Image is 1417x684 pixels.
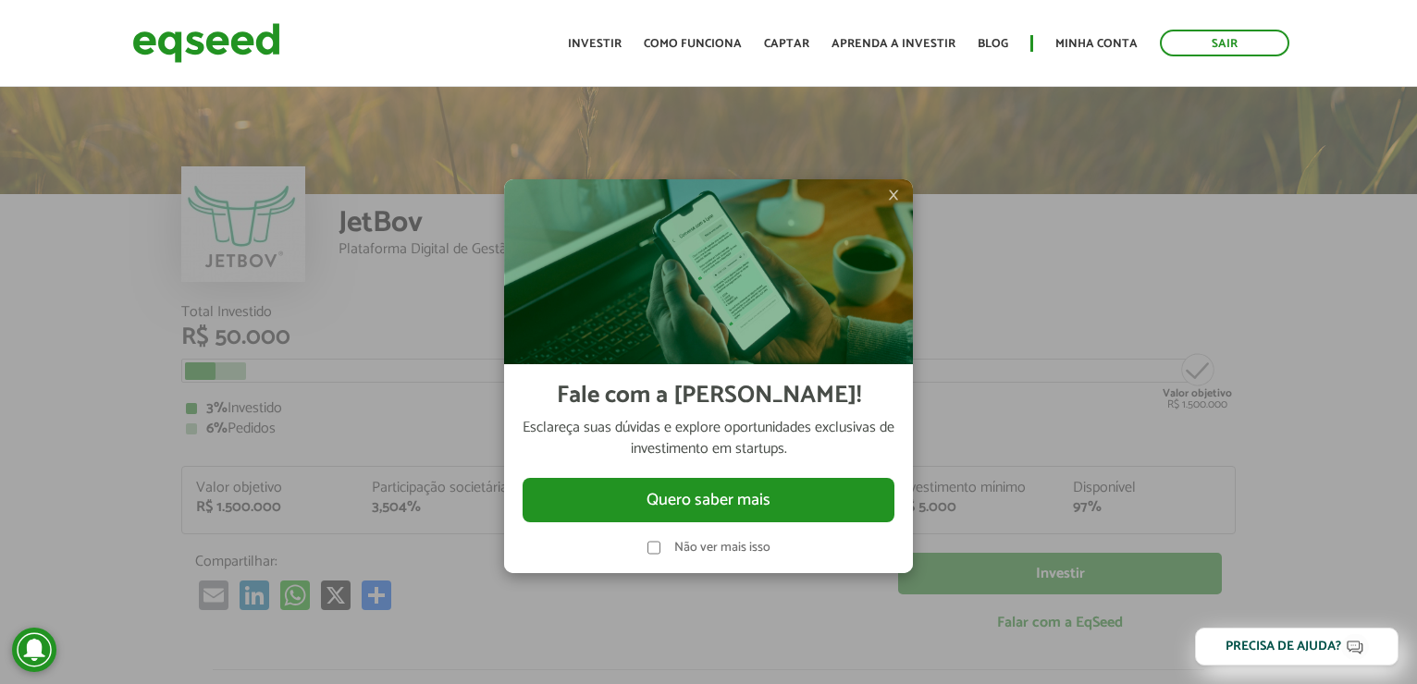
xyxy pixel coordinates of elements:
[978,38,1008,50] a: Blog
[888,184,899,206] span: ×
[132,18,280,67] img: EqSeed
[523,418,894,459] p: Esclareça suas dúvidas e explore oportunidades exclusivas de investimento em startups.
[568,38,622,50] a: Investir
[1055,38,1138,50] a: Minha conta
[764,38,809,50] a: Captar
[832,38,955,50] a: Aprenda a investir
[523,478,894,522] button: Quero saber mais
[674,542,770,555] label: Não ver mais isso
[557,383,861,409] h2: Fale com a [PERSON_NAME]!
[504,179,913,364] img: Imagem celular
[1160,30,1289,56] a: Sair
[644,38,742,50] a: Como funciona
